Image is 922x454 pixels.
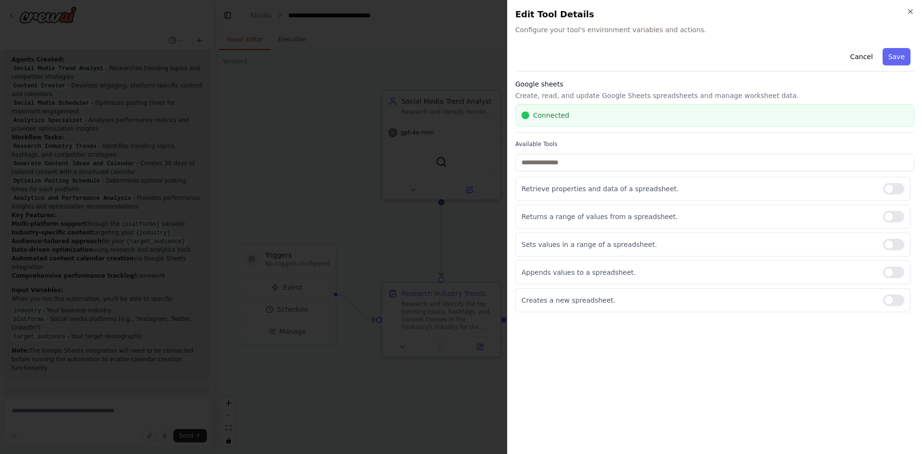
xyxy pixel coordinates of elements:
[515,140,914,148] label: Available Tools
[515,91,914,100] p: Create, read, and update Google Sheets spreadsheets and manage worksheet data.
[522,268,875,277] p: Appends values to a spreadsheet.
[883,48,910,65] button: Save
[515,25,914,35] span: Configure your tool's environment variables and actions.
[515,8,914,21] h2: Edit Tool Details
[844,48,878,65] button: Cancel
[522,184,875,194] p: Retrieve properties and data of a spreadsheet.
[522,240,875,249] p: Sets values in a range of a spreadsheet.
[522,212,875,221] p: Returns a range of values from a spreadsheet.
[515,79,914,89] h3: Google sheets
[522,295,875,305] p: Creates a new spreadsheet.
[533,110,569,120] span: Connected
